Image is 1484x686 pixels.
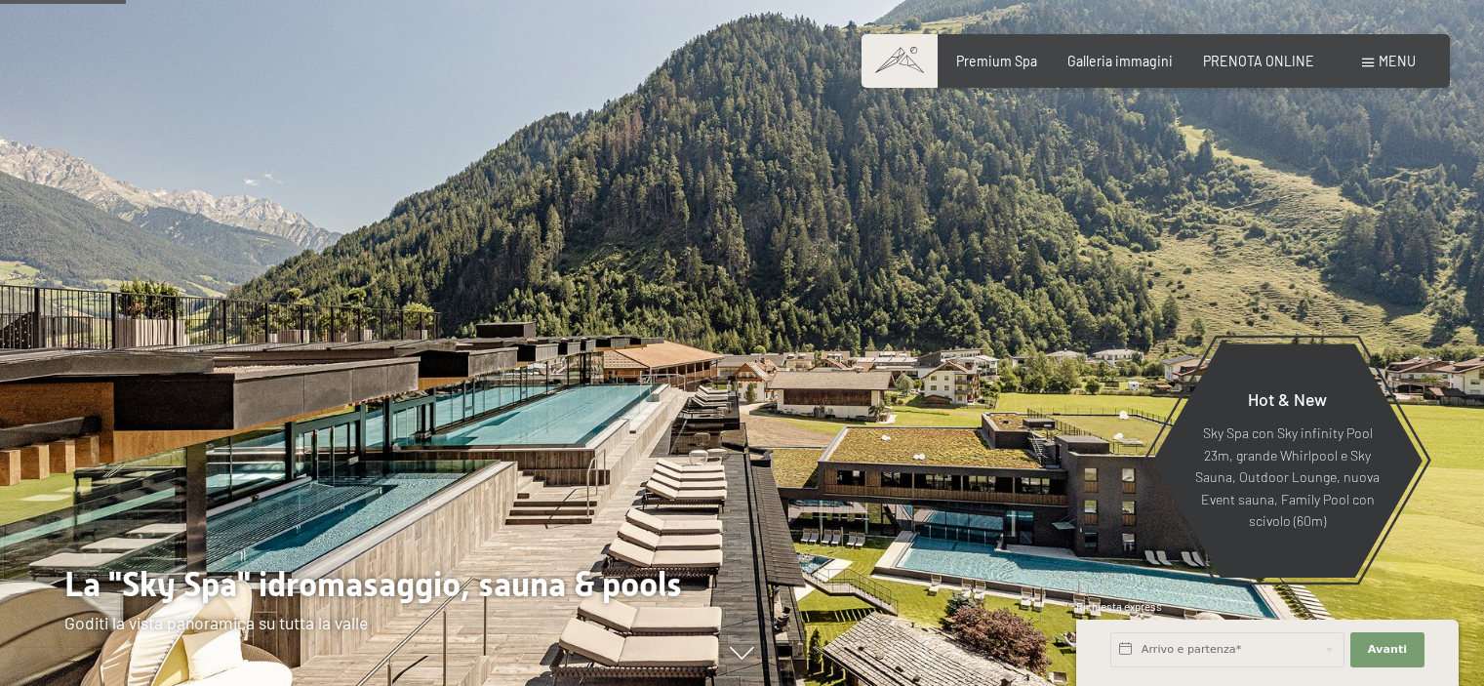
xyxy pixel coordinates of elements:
[1248,388,1327,410] span: Hot & New
[956,53,1037,69] a: Premium Spa
[1379,53,1416,69] span: Menu
[1151,343,1424,579] a: Hot & New Sky Spa con Sky infinity Pool 23m, grande Whirlpool e Sky Sauna, Outdoor Lounge, nuova ...
[1076,600,1162,613] span: Richiesta express
[1350,632,1424,667] button: Avanti
[1067,53,1173,69] a: Galleria immagini
[1203,53,1314,69] a: PRENOTA ONLINE
[1194,423,1381,533] p: Sky Spa con Sky infinity Pool 23m, grande Whirlpool e Sky Sauna, Outdoor Lounge, nuova Event saun...
[1368,642,1407,658] span: Avanti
